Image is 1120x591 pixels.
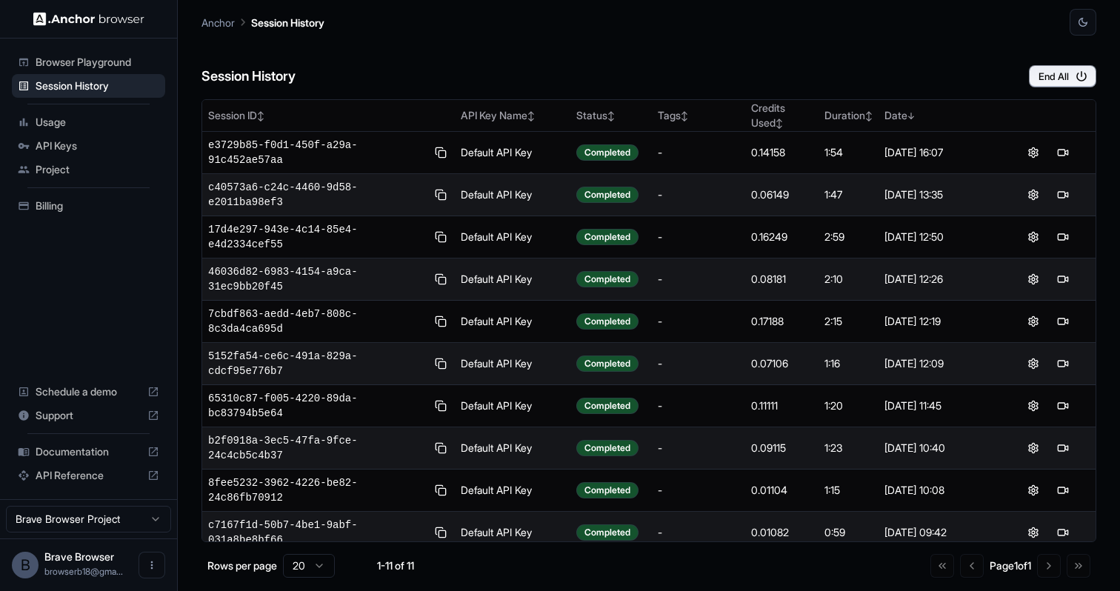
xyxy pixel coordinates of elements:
span: 7cbdf863-aedd-4eb7-808c-8c3da4ca695d [208,307,426,336]
span: API Reference [36,468,141,483]
button: Open menu [139,552,165,578]
div: 0:59 [824,525,873,540]
div: Credits Used [751,101,813,130]
span: Schedule a demo [36,384,141,399]
div: - [658,145,740,160]
div: - [658,187,740,202]
div: Completed [576,271,639,287]
td: Default API Key [455,216,570,258]
div: 2:59 [824,230,873,244]
span: b2f0918a-3ec5-47fa-9fce-24c4cb5c4b37 [208,433,426,463]
div: 0.08181 [751,272,813,287]
td: Default API Key [455,301,570,343]
span: ↕ [865,110,873,121]
td: Default API Key [455,343,570,385]
div: 0.11111 [751,398,813,413]
div: [DATE] 16:07 [884,145,995,160]
div: Billing [12,194,165,218]
span: 65310c87-f005-4220-89da-bc83794b5e64 [208,391,426,421]
div: [DATE] 12:09 [884,356,995,371]
span: Usage [36,115,159,130]
span: ↕ [776,118,783,129]
div: Usage [12,110,165,134]
div: Tags [658,108,740,123]
div: 1-11 of 11 [359,558,433,573]
div: 1:47 [824,187,873,202]
span: Session History [36,79,159,93]
div: Schedule a demo [12,380,165,404]
div: [DATE] 11:45 [884,398,995,413]
div: 0.01104 [751,483,813,498]
span: Documentation [36,444,141,459]
div: Browser Playground [12,50,165,74]
div: [DATE] 13:35 [884,187,995,202]
td: Default API Key [455,427,570,470]
div: - [658,525,740,540]
div: Duration [824,108,873,123]
div: API Key Name [461,108,564,123]
div: Completed [576,229,639,245]
span: 46036d82-6983-4154-a9ca-31ec9bb20f45 [208,264,426,294]
div: [DATE] 10:40 [884,441,995,455]
img: Anchor Logo [33,12,144,26]
span: c7167f1d-50b7-4be1-9abf-031a8be8bf66 [208,518,426,547]
td: Default API Key [455,174,570,216]
div: 1:16 [824,356,873,371]
span: e3729b85-f0d1-450f-a29a-91c452ae57aa [208,138,426,167]
div: Status [576,108,646,123]
div: - [658,441,740,455]
div: 0.09115 [751,441,813,455]
div: 1:15 [824,483,873,498]
div: Completed [576,398,639,414]
div: API Keys [12,134,165,158]
div: Completed [576,524,639,541]
div: 1:54 [824,145,873,160]
td: Default API Key [455,132,570,174]
div: B [12,552,39,578]
span: API Keys [36,138,159,153]
div: Documentation [12,440,165,464]
button: End All [1029,65,1096,87]
div: 0.17188 [751,314,813,329]
p: Anchor [201,15,235,30]
div: 2:10 [824,272,873,287]
div: 2:15 [824,314,873,329]
span: Billing [36,198,159,213]
div: 0.16249 [751,230,813,244]
div: Project [12,158,165,181]
div: Page 1 of 1 [990,558,1031,573]
td: Default API Key [455,470,570,512]
div: [DATE] 12:19 [884,314,995,329]
div: [DATE] 12:26 [884,272,995,287]
div: - [658,314,740,329]
span: 8fee5232-3962-4226-be82-24c86fb70912 [208,475,426,505]
div: - [658,398,740,413]
p: Rows per page [207,558,277,573]
div: 1:23 [824,441,873,455]
span: 17d4e297-943e-4c14-85e4-e4d2334cef55 [208,222,426,252]
div: - [658,483,740,498]
div: [DATE] 10:08 [884,483,995,498]
div: Date [884,108,995,123]
span: Browser Playground [36,55,159,70]
h6: Session History [201,66,296,87]
span: Support [36,408,141,423]
td: Default API Key [455,512,570,554]
td: Default API Key [455,258,570,301]
span: ↕ [527,110,535,121]
span: ↕ [607,110,615,121]
p: Session History [251,15,324,30]
div: Session ID [208,108,449,123]
div: 0.14158 [751,145,813,160]
div: - [658,356,740,371]
div: Completed [576,440,639,456]
td: Default API Key [455,385,570,427]
nav: breadcrumb [201,14,324,30]
div: Completed [576,187,639,203]
div: [DATE] 12:50 [884,230,995,244]
div: 0.07106 [751,356,813,371]
div: 1:20 [824,398,873,413]
div: Session History [12,74,165,98]
span: Project [36,162,159,177]
span: browserb18@gmail.com [44,566,123,577]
